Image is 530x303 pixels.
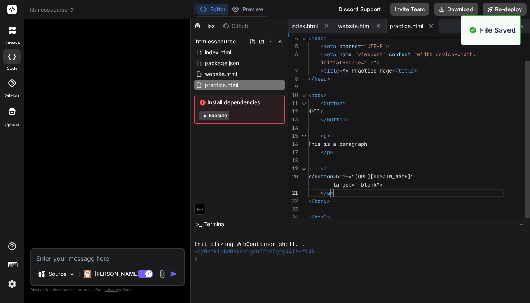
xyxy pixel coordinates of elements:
[483,3,527,16] button: Re-deploy
[345,116,349,123] span: >
[390,22,423,30] span: practice.html
[336,173,355,180] span: href="
[327,149,330,156] span: p
[330,189,333,196] span: >
[355,51,386,58] span: "viewport"
[288,99,298,107] div: 11
[199,99,280,106] span: Install dependencies
[321,43,324,50] span: <
[158,270,167,279] img: attachment
[339,67,342,74] span: >
[386,43,389,50] span: >
[84,270,91,278] img: Claude 4 Sonnet
[324,67,339,74] span: title
[228,4,267,15] button: Preview
[321,165,324,172] span: <
[288,197,298,205] div: 22
[288,156,298,164] div: 18
[321,132,324,139] span: <
[308,197,314,204] span: </
[327,132,330,139] span: >
[288,83,298,91] div: 9
[398,67,414,74] span: title
[104,287,118,292] span: privacy
[377,59,380,66] span: >
[308,173,314,180] span: </
[194,256,197,263] span: ❯
[339,43,361,50] span: charset
[288,50,298,59] div: 6
[288,164,298,173] div: 19
[414,51,476,58] span: "width=device-width,
[311,92,324,99] span: body
[342,100,345,107] span: >
[411,173,414,180] span: "
[199,111,229,120] button: Execute
[5,121,19,128] label: Upload
[321,100,324,107] span: <
[324,100,342,107] span: button
[321,116,327,123] span: </
[327,214,330,221] span: >
[3,39,20,46] label: threads
[342,67,392,74] span: My Practice Page
[392,67,398,74] span: </
[314,214,327,221] span: html
[314,75,327,82] span: head
[338,22,370,30] span: website.html
[191,22,220,30] div: Files
[321,51,324,58] span: <
[327,116,345,123] span: button
[361,43,364,50] span: =
[194,248,315,256] span: ~/y0kcklukd0sk6k1gcn36to6gry44is-fi4k
[334,3,385,16] div: Discord Support
[327,197,330,204] span: >
[434,3,478,16] button: Download
[518,218,525,230] button: −
[308,75,314,82] span: </
[333,181,383,188] span: target="_blank">
[324,92,327,99] span: >
[299,132,309,140] div: Click to collapse the range.
[364,43,386,50] span: "UTF-8"
[321,149,327,156] span: </
[69,271,75,277] img: Pick Models
[288,205,298,213] div: 23
[520,220,524,228] span: −
[339,51,352,58] span: name
[5,277,19,291] img: settings
[288,116,298,124] div: 13
[7,65,17,72] label: code
[390,3,429,16] button: Invite Team
[327,189,330,196] span: a
[204,59,240,68] span: package.json
[5,92,19,99] label: GitHub
[352,51,355,58] span: =
[204,220,225,228] span: Terminal
[299,91,309,99] div: Click to collapse the range.
[299,164,309,173] div: Click to collapse the range.
[288,67,298,75] div: 7
[321,67,324,74] span: <
[220,22,252,30] div: Github
[196,38,236,45] span: htmlcsscourse
[389,51,411,58] span: content
[411,51,414,58] span: =
[288,91,298,99] div: 10
[196,4,228,15] button: Editor
[288,75,298,83] div: 8
[333,173,336,180] span: >
[308,140,367,147] span: This is a paragraph
[469,25,477,35] img: alert
[480,25,516,35] p: File Saved
[30,286,185,293] p: Always double-check its answers. Your in Bind
[324,51,336,58] span: meta
[204,69,238,79] span: website.html
[288,42,298,50] div: 5
[204,48,232,57] span: index.html
[324,132,327,139] span: p
[288,148,298,156] div: 17
[288,132,298,140] div: 15
[308,92,311,99] span: <
[94,270,152,278] p: [PERSON_NAME] 4 S..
